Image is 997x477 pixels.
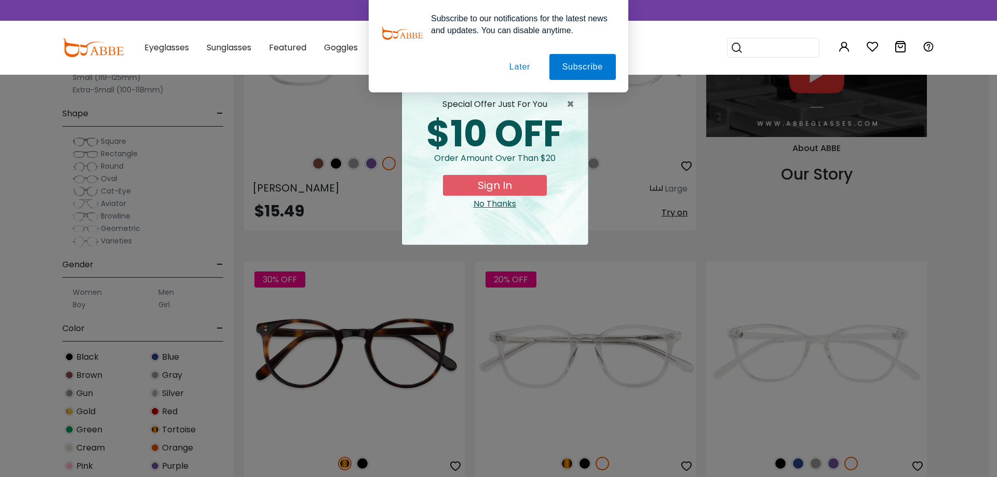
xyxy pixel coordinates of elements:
[410,198,580,210] div: Close
[410,98,580,111] div: special offer just for you
[423,12,616,36] div: Subscribe to our notifications for the latest news and updates. You can disable anytime.
[443,175,547,196] button: Sign In
[381,12,423,54] img: notification icon
[496,54,543,80] button: Later
[410,116,580,152] div: $10 OFF
[567,98,580,111] span: ×
[410,152,580,175] div: Order amount over than $20
[567,98,580,111] button: Close
[549,54,616,80] button: Subscribe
